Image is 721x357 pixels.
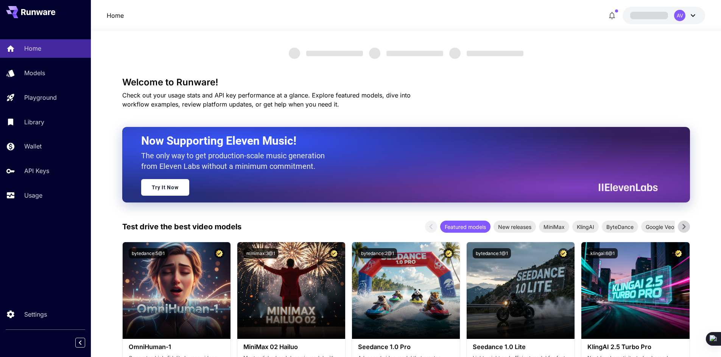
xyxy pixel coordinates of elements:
[623,7,705,24] button: AV
[440,223,491,231] span: Featured models
[673,248,684,258] button: Certified Model – Vetted for best performance and includes a commercial license.
[243,248,278,258] button: minimax:3@1
[141,134,652,148] h2: Now Supporting Eleven Music!
[558,248,568,258] button: Certified Model – Vetted for best performance and includes a commercial license.
[214,248,224,258] button: Certified Model – Vetted for best performance and includes a commercial license.
[602,221,638,233] div: ByteDance
[539,223,569,231] span: MiniMax
[122,91,411,108] span: Check out your usage stats and API key performance at a glance. Explore featured models, dive int...
[24,142,42,151] p: Wallet
[674,10,685,21] div: AV
[237,242,345,339] img: alt
[473,248,511,258] button: bytedance:1@1
[129,343,224,351] h3: OmniHuman‑1
[243,343,339,351] h3: MiniMax 02 Hailuo
[440,221,491,233] div: Featured models
[24,310,47,319] p: Settings
[141,179,189,196] a: Try It Now
[572,221,599,233] div: KlingAI
[24,44,41,53] p: Home
[81,336,91,349] div: Collapse sidebar
[329,248,339,258] button: Certified Model – Vetted for best performance and includes a commercial license.
[494,221,536,233] div: New releases
[24,117,44,127] p: Library
[24,166,49,175] p: API Keys
[107,11,124,20] a: Home
[75,338,85,348] button: Collapse sidebar
[587,343,683,351] h3: KlingAI 2.5 Turbo Pro
[24,93,57,102] p: Playground
[444,248,454,258] button: Certified Model – Vetted for best performance and includes a commercial license.
[494,223,536,231] span: New releases
[141,150,330,172] p: The only way to get production-scale music generation from Eleven Labs without a minimum commitment.
[122,77,690,88] h3: Welcome to Runware!
[24,191,42,200] p: Usage
[467,242,575,339] img: alt
[107,11,124,20] nav: breadcrumb
[129,248,168,258] button: bytedance:5@1
[539,221,569,233] div: MiniMax
[352,242,460,339] img: alt
[24,68,45,77] p: Models
[641,223,679,231] span: Google Veo
[572,223,599,231] span: KlingAI
[587,248,618,258] button: klingai:6@1
[358,343,454,351] h3: Seedance 1.0 Pro
[641,221,679,233] div: Google Veo
[473,343,568,351] h3: Seedance 1.0 Lite
[581,242,689,339] img: alt
[358,248,397,258] button: bytedance:2@1
[602,223,638,231] span: ByteDance
[122,221,241,232] p: Test drive the best video models
[123,242,230,339] img: alt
